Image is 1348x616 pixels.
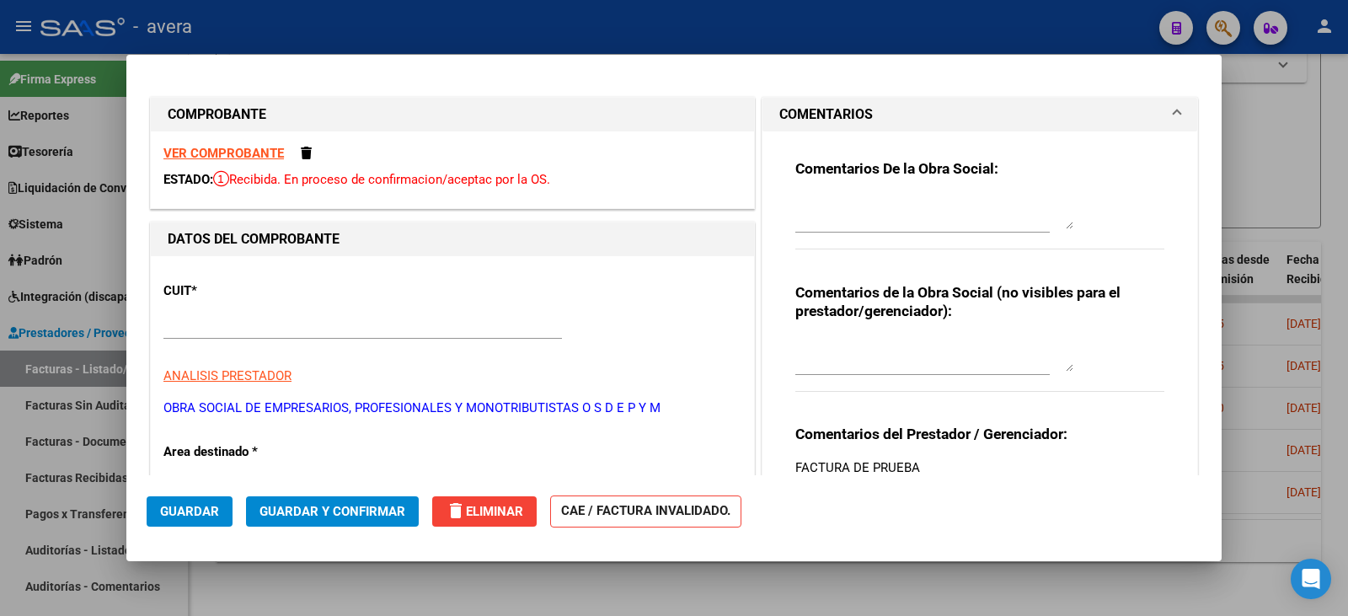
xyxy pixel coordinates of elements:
div: COMENTARIOS [762,131,1197,554]
span: Guardar [160,504,219,519]
span: ESTADO: [163,172,213,187]
button: Eliminar [432,496,537,527]
mat-expansion-panel-header: COMENTARIOS [762,98,1197,131]
p: CUIT [163,281,337,301]
p: Area destinado * [163,442,337,462]
a: VER COMPROBANTE [163,146,284,161]
strong: DATOS DEL COMPROBANTE [168,231,340,247]
span: ANALISIS PRESTADOR [163,368,292,383]
button: Guardar [147,496,233,527]
div: Open Intercom Messenger [1291,559,1331,599]
span: Recibida. En proceso de confirmacion/aceptac por la OS. [213,172,550,187]
p: FACTURA DE PRUEBA [795,458,1164,477]
p: OBRA SOCIAL DE EMPRESARIOS, PROFESIONALES Y MONOTRIBUTISTAS O S D E P Y M [163,399,741,418]
strong: CAE / FACTURA INVALIDADO. [550,495,741,528]
mat-icon: delete [446,501,466,521]
span: Eliminar [446,504,523,519]
strong: Comentarios De la Obra Social: [795,160,998,177]
strong: COMPROBANTE [168,106,266,122]
strong: Comentarios del Prestador / Gerenciador: [795,426,1067,442]
span: Guardar y Confirmar [259,504,405,519]
button: Guardar y Confirmar [246,496,419,527]
h1: COMENTARIOS [779,104,873,125]
strong: Comentarios de la Obra Social (no visibles para el prestador/gerenciador): [795,284,1121,319]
